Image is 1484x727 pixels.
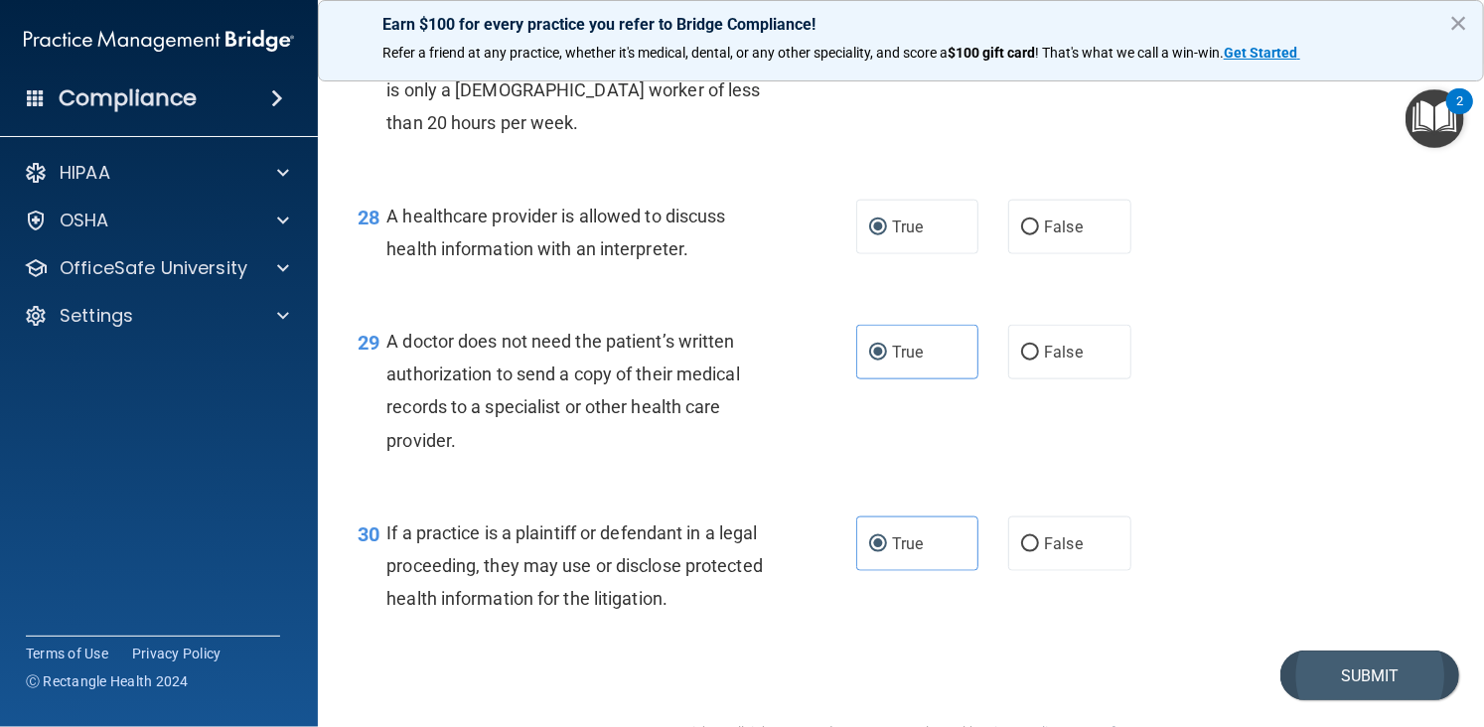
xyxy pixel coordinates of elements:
[26,644,108,663] a: Terms of Use
[892,343,923,362] span: True
[59,84,197,112] h4: Compliance
[892,218,923,236] span: True
[382,45,948,61] span: Refer a friend at any practice, whether it's medical, dental, or any other speciality, and score a
[382,15,1419,34] p: Earn $100 for every practice you refer to Bridge Compliance!
[386,331,740,451] span: A doctor does not need the patient’s written authorization to send a copy of their medical record...
[1021,537,1039,552] input: False
[1044,218,1083,236] span: False
[1035,45,1224,61] span: ! That's what we call a win-win.
[1044,534,1083,553] span: False
[358,331,379,355] span: 29
[60,256,247,280] p: OfficeSafe University
[24,21,294,61] img: PMB logo
[24,304,289,328] a: Settings
[948,45,1035,61] strong: $100 gift card
[869,220,887,235] input: True
[386,522,763,609] span: If a practice is a plaintiff or defendant in a legal proceeding, they may use or disclose protect...
[60,161,110,185] p: HIPAA
[892,534,923,553] span: True
[24,209,289,232] a: OSHA
[1456,101,1463,127] div: 2
[60,209,109,232] p: OSHA
[1021,220,1039,235] input: False
[358,206,379,229] span: 28
[60,304,133,328] p: Settings
[132,644,222,663] a: Privacy Policy
[869,537,887,552] input: True
[869,346,887,361] input: True
[1406,89,1464,148] button: Open Resource Center, 2 new notifications
[1224,45,1300,61] a: Get Started
[386,206,725,259] span: A healthcare provider is allowed to discuss health information with an interpreter.
[1280,651,1459,701] button: Submit
[1044,343,1083,362] span: False
[1021,346,1039,361] input: False
[24,161,289,185] a: HIPAA
[1224,45,1297,61] strong: Get Started
[1449,7,1468,39] button: Close
[358,522,379,546] span: 30
[26,671,189,691] span: Ⓒ Rectangle Health 2024
[24,256,289,280] a: OfficeSafe University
